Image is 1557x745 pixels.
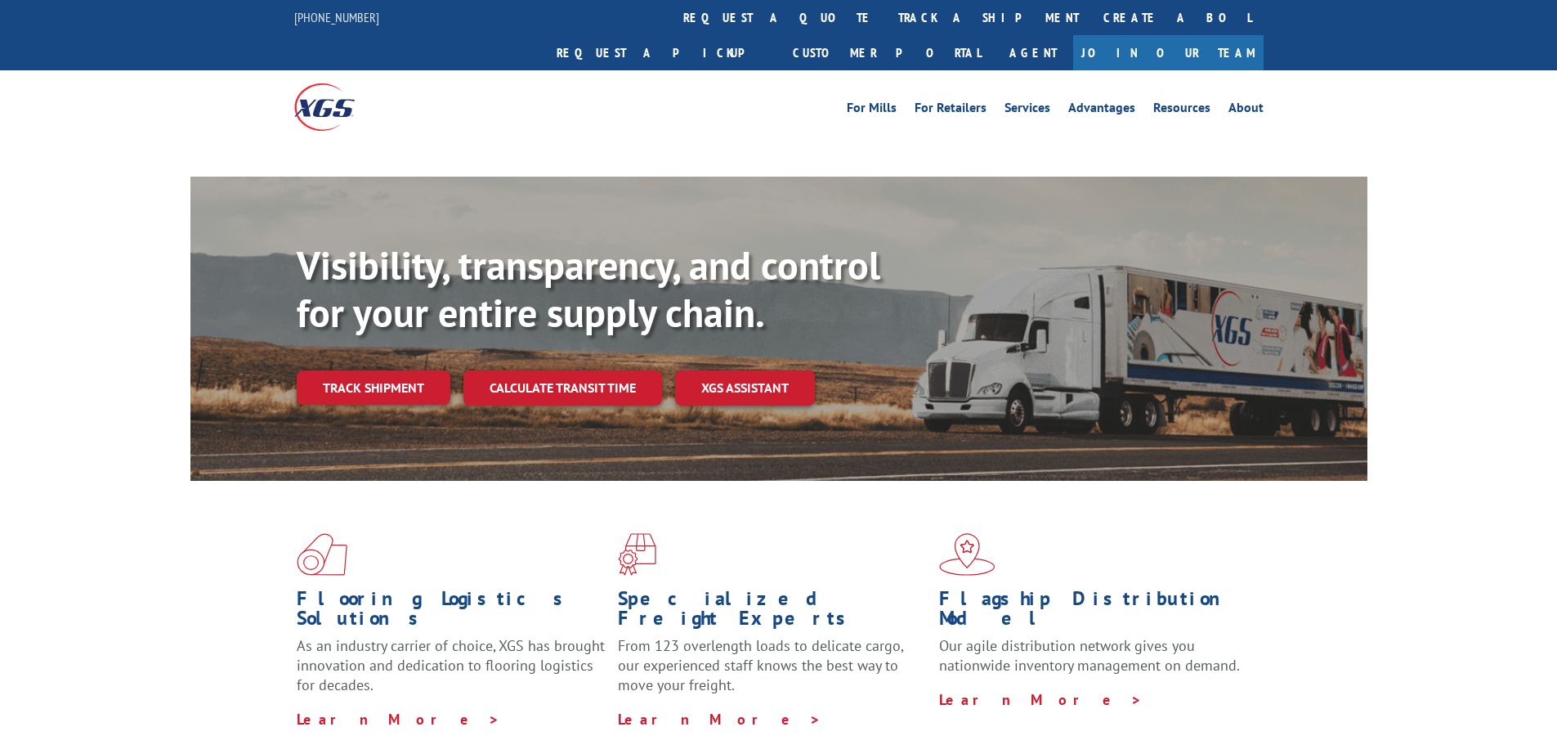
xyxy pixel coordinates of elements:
[297,370,450,405] a: Track shipment
[781,35,993,70] a: Customer Portal
[1228,101,1264,119] a: About
[618,589,927,636] h1: Specialized Freight Experts
[993,35,1073,70] a: Agent
[618,710,821,729] a: Learn More >
[939,636,1240,675] span: Our agile distribution network gives you nationwide inventory management on demand.
[618,533,656,576] img: xgs-icon-focused-on-flooring-red
[297,589,606,636] h1: Flooring Logistics Solutions
[675,370,815,406] a: XGS ASSISTANT
[939,533,995,576] img: xgs-icon-flagship-distribution-model-red
[297,240,880,338] b: Visibility, transparency, and control for your entire supply chain.
[847,101,897,119] a: For Mills
[939,589,1248,636] h1: Flagship Distribution Model
[294,9,379,25] a: [PHONE_NUMBER]
[1068,101,1135,119] a: Advantages
[297,533,347,576] img: xgs-icon-total-supply-chain-intelligence-red
[939,690,1143,709] a: Learn More >
[297,636,605,694] span: As an industry carrier of choice, XGS has brought innovation and dedication to flooring logistics...
[297,710,500,729] a: Learn More >
[1004,101,1050,119] a: Services
[463,370,662,406] a: Calculate transit time
[915,101,987,119] a: For Retailers
[1153,101,1210,119] a: Resources
[544,35,781,70] a: Request a pickup
[1073,35,1264,70] a: Join Our Team
[618,636,927,709] p: From 123 overlength loads to delicate cargo, our experienced staff knows the best way to move you...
